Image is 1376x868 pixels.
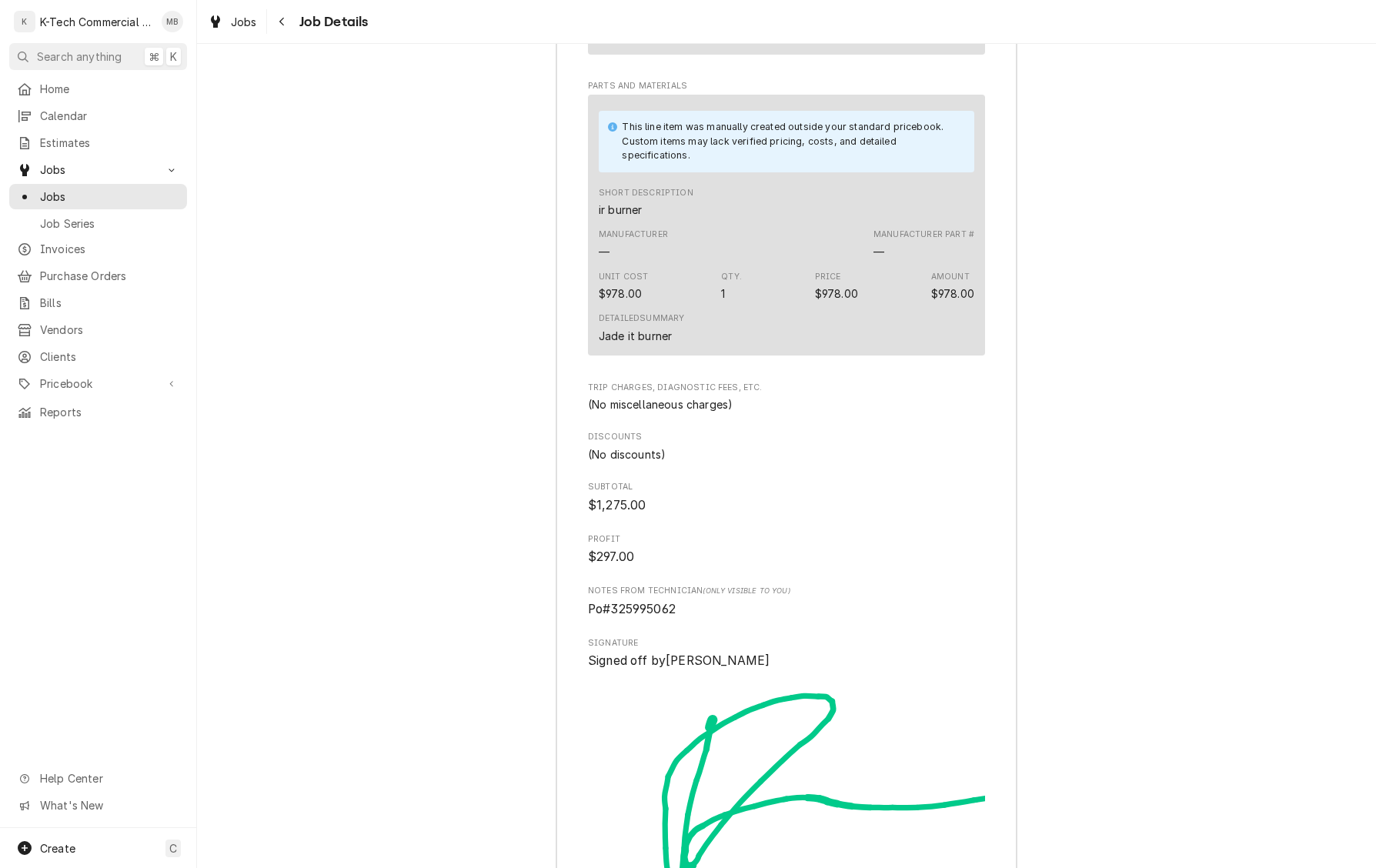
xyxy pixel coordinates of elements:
div: Trip Charges, Diagnostic Fees, etc. List [588,396,985,412]
div: Quantity [721,285,725,302]
span: Jobs [40,162,156,178]
span: Help Center [40,770,178,786]
a: Jobs [202,9,263,35]
div: Discounts List [588,446,985,462]
div: Parts and Materials [588,80,985,362]
div: Cost [599,271,648,302]
div: Price [815,285,858,302]
div: Short Description [599,202,642,218]
div: Subtotal [588,481,985,514]
div: Unit Cost [599,271,648,283]
div: Manufacturer [599,229,668,241]
a: Go to Pricebook [9,371,187,396]
div: K-Tech Commercial Kitchen Repair & Maintenance [40,14,153,30]
span: Subtotal [588,496,985,515]
a: Purchase Orders [9,263,187,289]
span: Pricebook [40,376,156,392]
div: Part Number [873,244,884,260]
div: Manufacturer [599,229,668,259]
span: Discounts [588,431,985,443]
span: Purchase Orders [40,268,179,284]
a: Clients [9,344,187,369]
span: $297.00 [588,549,634,564]
span: Home [40,81,179,97]
div: Price [815,271,858,302]
span: Signature [588,637,985,649]
a: Reports [9,399,187,425]
a: Job Series [9,211,187,236]
a: Home [9,76,187,102]
span: K [170,48,177,65]
span: Subtotal [588,481,985,493]
span: Notes from Technician [588,585,985,597]
span: Invoices [40,241,179,257]
span: Vendors [40,322,179,338]
div: Qty. [721,271,742,283]
button: Search anything⌘K [9,43,187,70]
a: Go to What's New [9,793,187,818]
a: Jobs [9,184,187,209]
div: Manufacturer Part # [873,229,974,241]
span: ⌘ [149,48,159,65]
span: Create [40,842,75,855]
div: Mehdi Bazidane's Avatar [162,11,183,32]
span: Profit [588,533,985,546]
span: Signed Off By [588,652,985,670]
div: Line Item [588,95,985,356]
div: Quantity [721,271,742,302]
span: Job Details [295,12,369,32]
span: Po#325995062 [588,602,676,616]
span: Trip Charges, Diagnostic Fees, etc. [588,382,985,394]
a: Estimates [9,130,187,155]
a: Invoices [9,236,187,262]
div: Amount [931,271,974,302]
a: Go to Help Center [9,766,187,791]
span: [object Object] [588,600,985,619]
span: Estimates [40,135,179,151]
div: Price [815,271,841,283]
span: Search anything [37,48,122,65]
span: Clients [40,349,179,365]
a: Vendors [9,317,187,342]
span: What's New [40,797,178,813]
div: Discounts [588,431,985,462]
div: Detailed Summary [599,312,684,325]
div: Trip Charges, Diagnostic Fees, etc. [588,382,985,412]
div: Amount [931,285,974,302]
span: Calendar [40,108,179,124]
span: Job Series [40,215,179,232]
div: K [14,11,35,32]
div: Amount [931,271,970,283]
span: Jobs [231,14,257,30]
div: Profit [588,533,985,566]
button: Navigate back [270,9,295,34]
div: MB [162,11,183,32]
span: Jobs [40,189,179,205]
a: Calendar [9,103,187,129]
div: [object Object] [588,585,985,618]
a: Bills [9,290,187,315]
span: $1,275.00 [588,498,646,512]
div: Parts and Materials List [588,95,985,362]
span: Reports [40,404,179,420]
div: Cost [599,285,642,302]
a: Go to Jobs [9,157,187,182]
span: (Only Visible to You) [703,586,790,595]
div: Jade it burner [599,328,672,344]
span: Bills [40,295,179,311]
div: Manufacturer [599,244,610,260]
div: This line item was manually created outside your standard pricebook. Custom items may lack verifi... [622,120,959,162]
span: C [169,840,177,856]
span: Profit [588,548,985,566]
div: Short Description [599,187,693,218]
span: Parts and Materials [588,80,985,92]
div: Short Description [599,187,693,199]
div: Part Number [873,229,974,259]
